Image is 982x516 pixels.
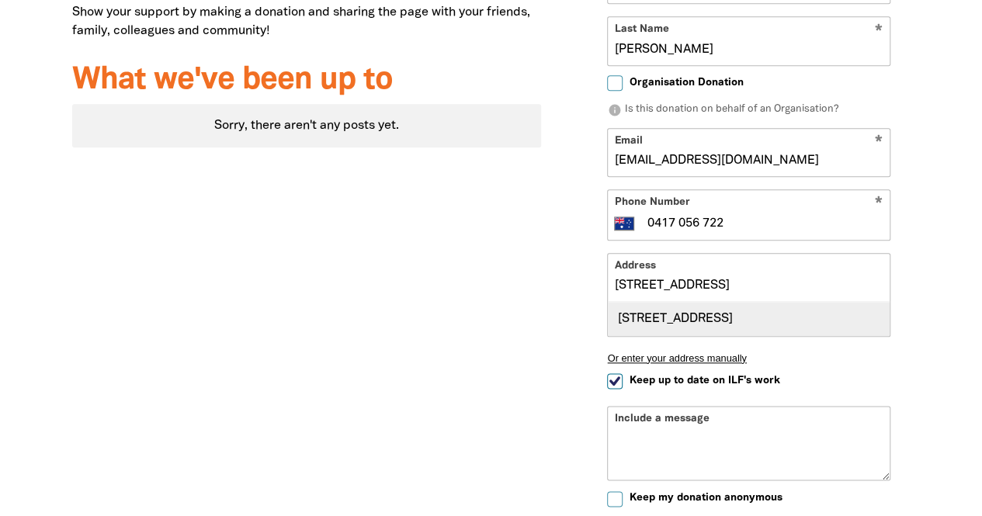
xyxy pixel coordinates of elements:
[875,196,883,211] i: Required
[72,104,542,147] div: Paginated content
[629,75,743,90] span: Organisation Donation
[607,102,890,118] p: Is this donation on behalf of an Organisation?
[72,104,542,147] div: Sorry, there aren't any posts yet.
[629,490,782,505] span: Keep my donation anonymous
[607,352,890,364] button: Or enter your address manually
[607,75,623,91] input: Organisation Donation
[607,103,621,117] i: info
[608,302,890,335] div: [STREET_ADDRESS]
[607,491,623,507] input: Keep my donation anonymous
[607,373,623,389] input: Keep up to date on ILF's work
[72,64,542,98] h3: What we've been up to
[629,373,779,388] span: Keep up to date on ILF's work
